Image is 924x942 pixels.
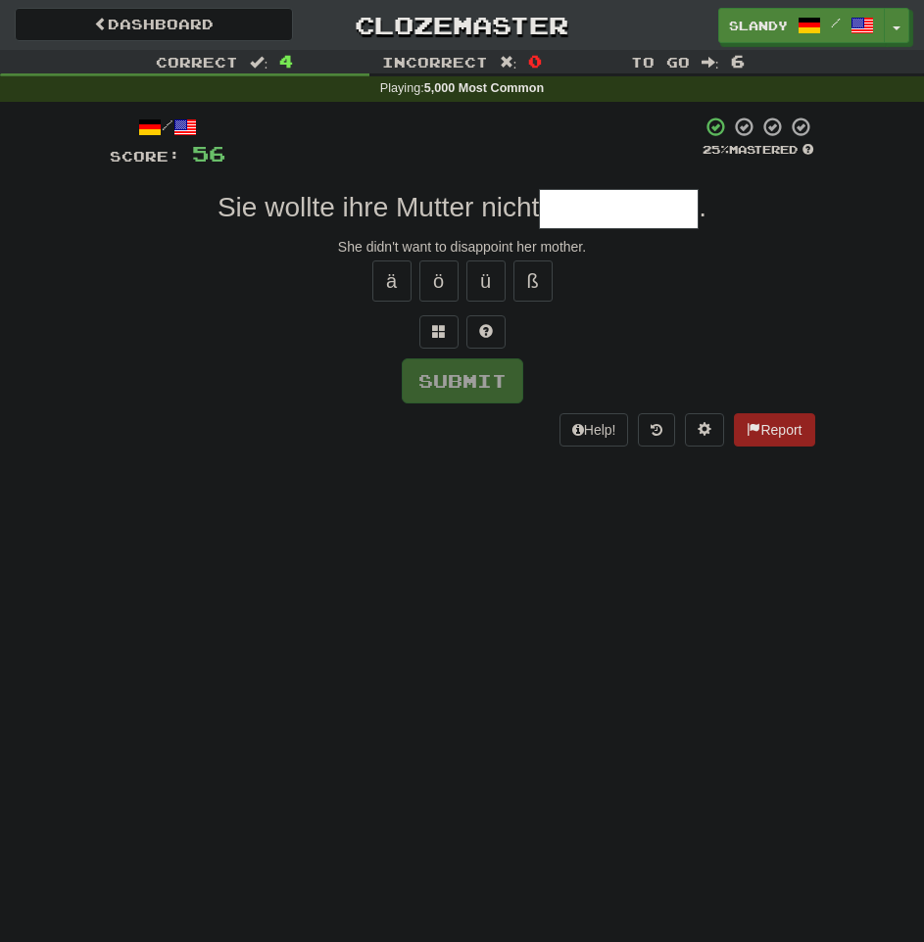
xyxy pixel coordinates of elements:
[500,55,517,69] span: :
[466,260,506,302] button: ü
[631,54,690,71] span: To go
[528,51,542,71] span: 0
[729,17,788,34] span: Slandy
[110,237,815,257] div: She didn't want to disappoint her mother.
[218,192,539,222] span: Sie wollte ihre Mutter nicht
[419,315,459,349] button: Switch sentence to multiple choice alt+p
[419,260,459,302] button: ö
[699,192,706,222] span: .
[424,81,544,95] strong: 5,000 Most Common
[15,8,293,41] a: Dashboard
[734,413,814,447] button: Report
[322,8,601,42] a: Clozemaster
[831,16,841,29] span: /
[110,148,180,165] span: Score:
[110,116,225,140] div: /
[250,55,267,69] span: :
[156,54,238,71] span: Correct
[638,413,675,447] button: Round history (alt+y)
[279,51,293,71] span: 4
[382,54,488,71] span: Incorrect
[718,8,885,43] a: Slandy /
[466,315,506,349] button: Single letter hint - you only get 1 per sentence and score half the points! alt+h
[559,413,629,447] button: Help!
[731,51,745,71] span: 6
[372,260,412,302] button: ä
[703,143,729,156] span: 25 %
[702,55,719,69] span: :
[513,260,553,302] button: ß
[402,358,523,403] button: Submit
[192,141,225,165] span: 56
[702,142,815,158] div: Mastered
